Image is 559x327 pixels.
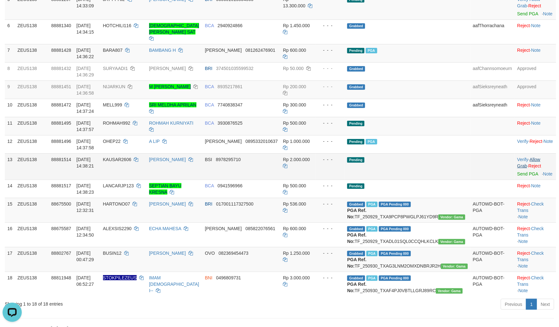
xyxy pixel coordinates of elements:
span: Marked by aafsolysreylen [366,48,377,53]
a: Reject [517,275,530,280]
span: Grabbed [347,103,365,108]
span: LANCARJP123 [103,183,134,188]
td: · · [515,272,556,296]
span: Copy 374501035599532 to clipboard [216,66,253,71]
td: ZEUS138 [15,222,49,247]
div: - - - [318,138,342,144]
td: aafSieksreyneath [470,81,515,99]
span: Pending [347,121,364,126]
span: 88675587 [51,226,71,231]
span: 88802767 [51,251,71,256]
td: ZEUS138 [15,117,49,135]
span: 88811948 [51,275,71,280]
span: Pending [347,183,364,189]
span: BCA [205,121,214,126]
span: Marked by aafpengsreynich [366,226,378,232]
td: · · [515,153,556,180]
a: Check Trans [517,251,544,262]
a: [DEMOGRAPHIC_DATA][PERSON_NAME] SAT [149,23,199,35]
a: Reject [517,201,530,206]
span: BARA807 [103,48,123,53]
span: Rp 500.000 [283,183,306,188]
span: HARTONO07 [103,201,130,206]
a: Note [518,214,528,219]
td: TF_250929_TXADL01SQL0CCQHLKCLK [345,222,470,247]
div: - - - [318,183,342,189]
span: BCA [205,84,214,89]
span: [DATE] 14:36:29 [76,66,94,77]
td: AUTOWD-BOT-PGA [470,247,515,272]
td: 17 [5,247,15,272]
td: · · [515,198,556,222]
div: - - - [318,120,342,126]
td: aafThorrachana [470,19,515,44]
a: Note [531,23,541,28]
a: Reject [517,121,530,126]
a: Reject [517,183,530,188]
td: TF_250929_TXA9PCP8PWGLPJ61YD9R [345,198,470,222]
span: Copy 081262476901 to clipboard [245,48,275,53]
a: Note [531,48,541,53]
td: ZEUS138 [15,153,49,180]
span: [PERSON_NAME] [205,139,242,144]
div: Showing 1 to 18 of 18 entries [5,298,228,307]
span: Copy 2940924866 to clipboard [218,23,243,28]
a: Allow Grab [517,157,540,168]
button: Open LiveChat chat widget [3,3,22,22]
td: 7 [5,44,15,62]
span: 88881495 [51,121,71,126]
td: ZEUS138 [15,198,49,222]
span: Vendor URL: https://trx31.1velocity.biz [436,288,463,294]
span: Nama rekening ada tanda titik/strip, harap diedit [103,275,137,280]
span: Rp 500.000 [283,121,306,126]
a: Reject [517,102,530,107]
a: Note [531,183,541,188]
td: aafChannsomoeurn [470,62,515,81]
span: Grabbed [347,202,365,207]
div: - - - [318,22,342,29]
td: Approved [515,81,556,99]
span: Copy 085822076561 to clipboard [245,226,275,231]
td: Approved [515,62,556,81]
span: 88881451 [51,84,71,89]
span: Grabbed [347,84,365,90]
td: AUTOWD-BOT-PGA [470,222,515,247]
span: ROHMAH992 [103,121,131,126]
a: [PERSON_NAME] [149,201,186,206]
span: Copy 0496809731 to clipboard [216,275,241,280]
a: IMAM [DEMOGRAPHIC_DATA] I-- [149,275,199,293]
span: PGA [366,139,377,144]
span: [DATE] 12:32:31 [76,201,94,213]
span: [DATE] 14:37:24 [76,102,94,114]
span: BCA [205,183,214,188]
td: ZEUS138 [15,135,49,153]
a: Note [518,288,528,293]
div: - - - [318,201,342,207]
span: OHEP22 [103,139,121,144]
span: MELL999 [103,102,122,107]
a: SEPTIAN BAYU KRESNA [149,183,181,195]
b: PGA Ref. No: [347,232,366,244]
a: ROHMAH KURNIYATI [149,121,194,126]
td: 11 [5,117,15,135]
span: Rp 1.250.000 [283,251,310,256]
a: M [PERSON_NAME] [149,84,191,89]
span: HOTCHILI116 [103,23,132,28]
span: BUSIN12 [103,251,122,256]
td: ZEUS138 [15,44,49,62]
td: AUTOWD-BOT-PGA [470,198,515,222]
span: Pending [347,48,364,53]
span: PGA Pending [379,202,411,207]
span: Copy 0941596966 to clipboard [218,183,243,188]
span: NIJARKUN [103,84,125,89]
td: ZEUS138 [15,247,49,272]
a: [PERSON_NAME] [149,251,186,256]
td: · [515,117,556,135]
span: 88881514 [51,157,71,162]
b: PGA Ref. No: [347,282,366,293]
span: Grabbed [347,226,365,232]
span: [DATE] 14:34:15 [76,23,94,35]
span: Copy 8978295710 to clipboard [216,157,241,162]
span: 88881517 [51,183,71,188]
a: Reject [517,226,530,231]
